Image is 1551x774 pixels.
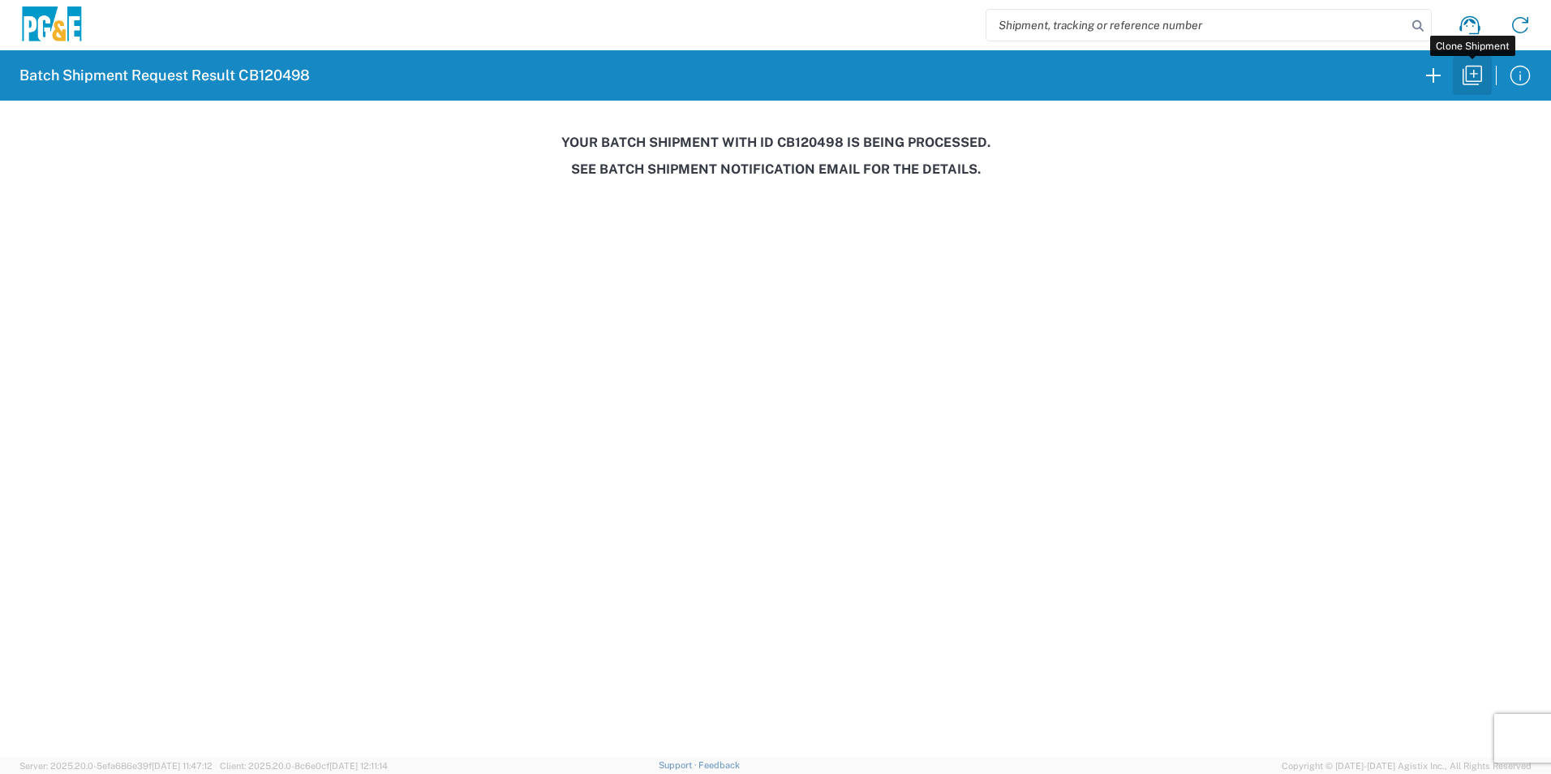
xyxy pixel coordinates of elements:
img: pge [19,6,84,45]
h3: See Batch Shipment Notification email for the details. [11,161,1540,177]
span: Client: 2025.20.0-8c6e0cf [220,761,388,771]
a: Feedback [698,760,740,770]
span: Server: 2025.20.0-5efa686e39f [19,761,213,771]
a: Support [659,760,699,770]
span: [DATE] 11:47:12 [152,761,213,771]
input: Shipment, tracking or reference number [986,10,1407,41]
h3: Your batch shipment with id CB120498 is being processed. [11,135,1540,150]
h2: Batch Shipment Request Result CB120498 [19,66,310,85]
span: Copyright © [DATE]-[DATE] Agistix Inc., All Rights Reserved [1282,759,1532,773]
span: [DATE] 12:11:14 [329,761,388,771]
